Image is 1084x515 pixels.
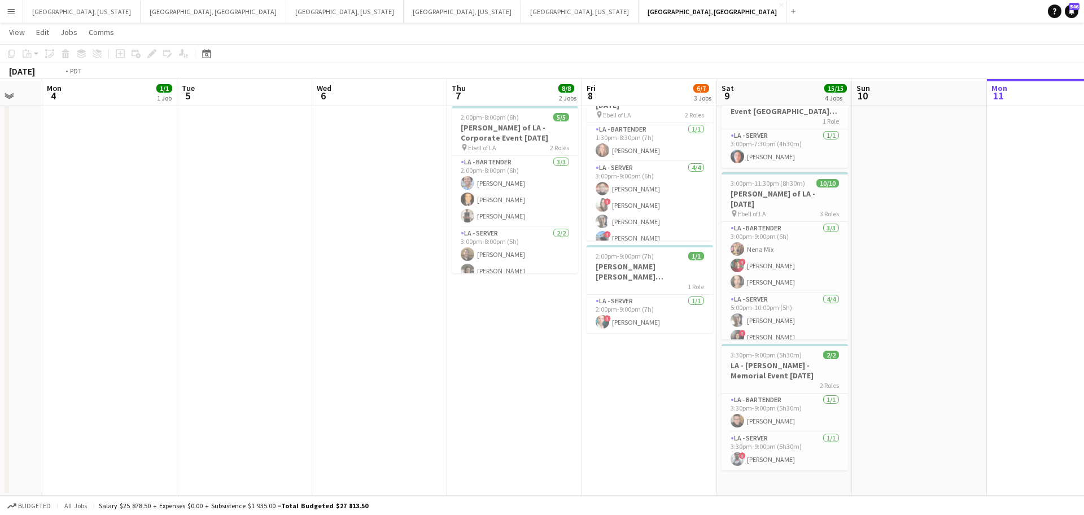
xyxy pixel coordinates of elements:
span: Jobs [60,27,77,37]
span: Comms [89,27,114,37]
button: [GEOGRAPHIC_DATA], [US_STATE] [521,1,639,23]
div: Salary $25 878.50 + Expenses $0.00 + Subsistence $1 935.00 = [99,501,368,510]
a: Jobs [56,25,82,40]
span: Budgeted [18,502,51,510]
button: [GEOGRAPHIC_DATA], [GEOGRAPHIC_DATA] [141,1,286,23]
span: Edit [36,27,49,37]
button: Budgeted [6,500,53,512]
button: [GEOGRAPHIC_DATA], [US_STATE] [286,1,404,23]
button: [GEOGRAPHIC_DATA], [US_STATE] [404,1,521,23]
div: [DATE] [9,66,35,77]
div: PDT [70,67,82,75]
button: [GEOGRAPHIC_DATA], [US_STATE] [23,1,141,23]
span: Total Budgeted $27 813.50 [281,501,368,510]
a: Comms [84,25,119,40]
span: View [9,27,25,37]
button: [GEOGRAPHIC_DATA], [GEOGRAPHIC_DATA] [639,1,786,23]
span: All jobs [62,501,89,510]
span: 546 [1069,3,1079,10]
a: View [5,25,29,40]
a: 546 [1065,5,1078,18]
a: Edit [32,25,54,40]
